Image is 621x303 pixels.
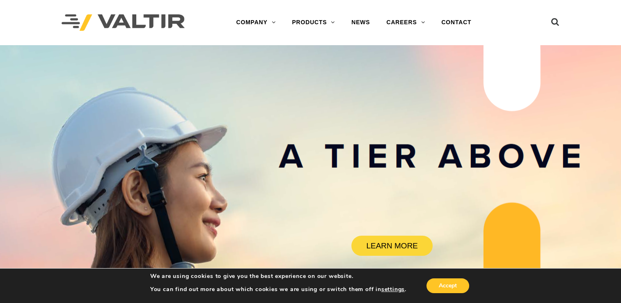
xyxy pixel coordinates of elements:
img: Valtir [62,14,185,31]
a: NEWS [343,14,378,31]
a: LEARN MORE [351,236,433,256]
button: settings [381,286,405,293]
a: PRODUCTS [284,14,343,31]
p: We are using cookies to give you the best experience on our website. [150,273,406,280]
p: You can find out more about which cookies we are using or switch them off in . [150,286,406,293]
a: CONTACT [433,14,479,31]
button: Accept [426,278,469,293]
a: COMPANY [228,14,284,31]
a: CAREERS [378,14,433,31]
